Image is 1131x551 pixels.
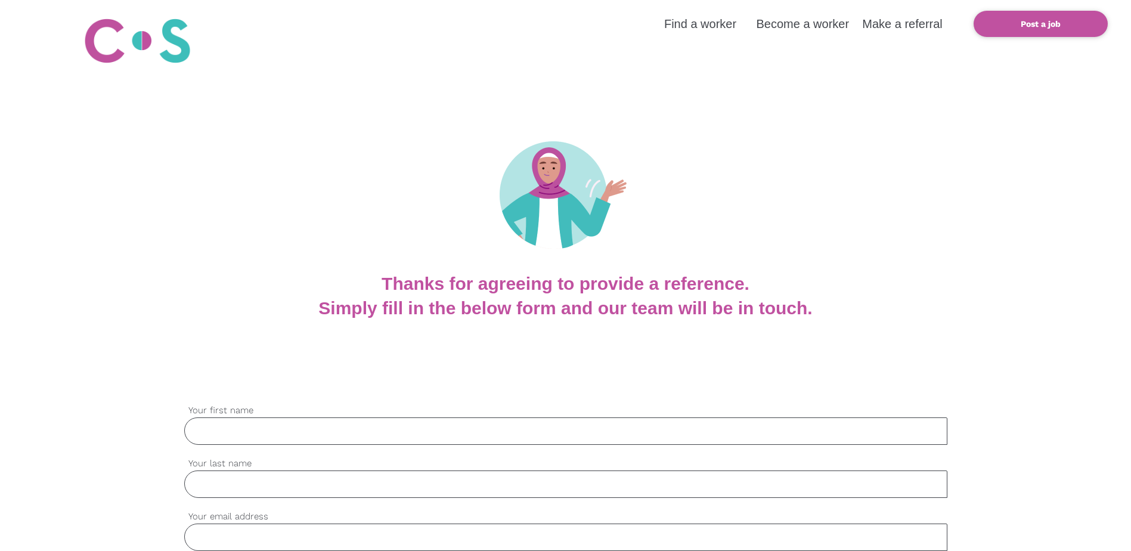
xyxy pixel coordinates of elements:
label: Your first name [184,404,947,417]
a: Find a worker [664,17,736,30]
label: Your email address [184,510,947,524]
a: Become a worker [756,17,849,30]
b: Simply fill in the below form and our team will be in touch. [318,298,812,318]
b: Thanks for agreeing to provide a reference. [382,274,749,293]
b: Post a job [1021,19,1061,29]
label: Your last name [184,457,947,470]
a: Make a referral [862,17,943,30]
a: Post a job [974,11,1107,37]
